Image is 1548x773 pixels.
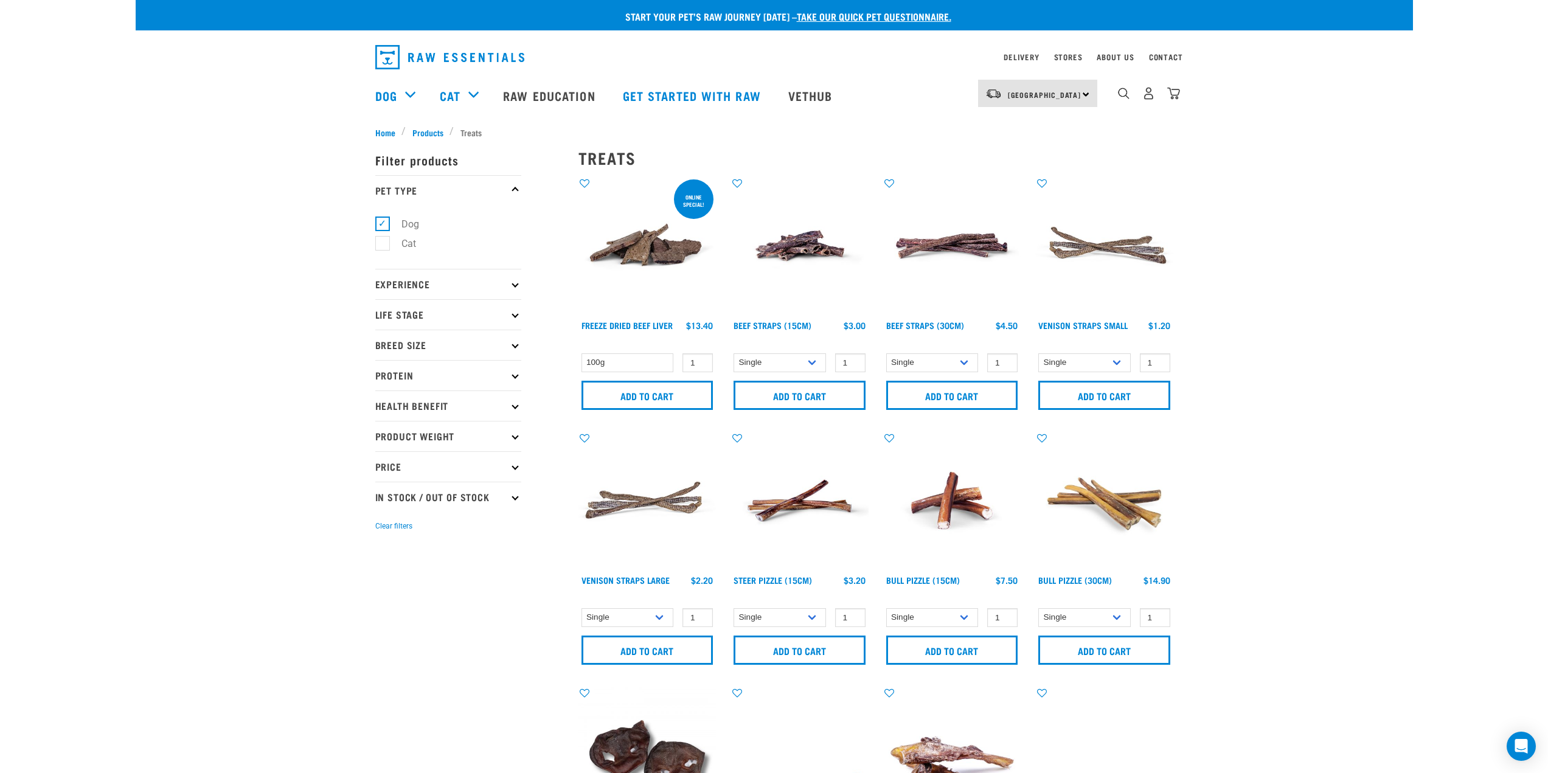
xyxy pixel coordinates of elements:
[375,45,524,69] img: Raw Essentials Logo
[375,126,1173,139] nav: breadcrumbs
[382,236,421,251] label: Cat
[797,13,951,19] a: take our quick pet questionnaire.
[987,353,1018,372] input: 1
[375,451,521,482] p: Price
[734,636,866,665] input: Add to cart
[883,177,1021,315] img: Raw Essentials Beef Straps 6 Pack
[886,323,964,327] a: Beef Straps (30cm)
[578,177,717,315] img: Stack Of Freeze Dried Beef Liver For Pets
[375,126,395,139] span: Home
[1144,575,1170,585] div: $14.90
[581,578,670,582] a: Venison Straps Large
[1038,323,1128,327] a: Venison Straps Small
[1038,381,1170,410] input: Add to cart
[686,321,713,330] div: $13.40
[1004,55,1039,59] a: Delivery
[375,390,521,421] p: Health Benefit
[375,421,521,451] p: Product Weight
[1142,87,1155,100] img: user.png
[382,217,424,232] label: Dog
[375,175,521,206] p: Pet Type
[375,330,521,360] p: Breed Size
[682,353,713,372] input: 1
[440,86,460,105] a: Cat
[1148,321,1170,330] div: $1.20
[375,521,412,532] button: Clear filters
[406,126,449,139] a: Products
[886,636,1018,665] input: Add to cart
[375,299,521,330] p: Life Stage
[375,360,521,390] p: Protein
[734,381,866,410] input: Add to cart
[734,578,812,582] a: Steer Pizzle (15cm)
[996,321,1018,330] div: $4.50
[375,145,521,175] p: Filter products
[1008,92,1081,97] span: [GEOGRAPHIC_DATA]
[491,71,610,120] a: Raw Education
[1038,636,1170,665] input: Add to cart
[886,578,960,582] a: Bull Pizzle (15cm)
[985,88,1002,99] img: van-moving.png
[366,40,1183,74] nav: dropdown navigation
[581,381,713,410] input: Add to cart
[1035,177,1173,315] img: Venison Straps
[691,575,713,585] div: $2.20
[578,148,1173,167] h2: Treats
[581,323,673,327] a: Freeze Dried Beef Liver
[611,71,776,120] a: Get started with Raw
[412,126,443,139] span: Products
[844,321,866,330] div: $3.00
[682,608,713,627] input: 1
[375,482,521,512] p: In Stock / Out Of Stock
[1167,87,1180,100] img: home-icon@2x.png
[1097,55,1134,59] a: About Us
[578,432,717,570] img: Stack of 3 Venison Straps Treats for Pets
[1035,432,1173,570] img: Bull Pizzle 30cm for Dogs
[731,177,869,315] img: Raw Essentials Beef Straps 15cm 6 Pack
[886,381,1018,410] input: Add to cart
[136,71,1413,120] nav: dropdown navigation
[987,608,1018,627] input: 1
[581,636,713,665] input: Add to cart
[1054,55,1083,59] a: Stores
[375,126,402,139] a: Home
[883,432,1021,570] img: Bull Pizzle
[375,86,397,105] a: Dog
[835,353,866,372] input: 1
[1118,88,1130,99] img: home-icon-1@2x.png
[1507,732,1536,761] div: Open Intercom Messenger
[1038,578,1112,582] a: Bull Pizzle (30cm)
[844,575,866,585] div: $3.20
[1140,353,1170,372] input: 1
[674,188,713,213] div: ONLINE SPECIAL!
[731,432,869,570] img: Raw Essentials Steer Pizzle 15cm
[1149,55,1183,59] a: Contact
[996,575,1018,585] div: $7.50
[835,608,866,627] input: 1
[145,9,1422,24] p: Start your pet’s raw journey [DATE] –
[776,71,848,120] a: Vethub
[734,323,811,327] a: Beef Straps (15cm)
[1140,608,1170,627] input: 1
[375,269,521,299] p: Experience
